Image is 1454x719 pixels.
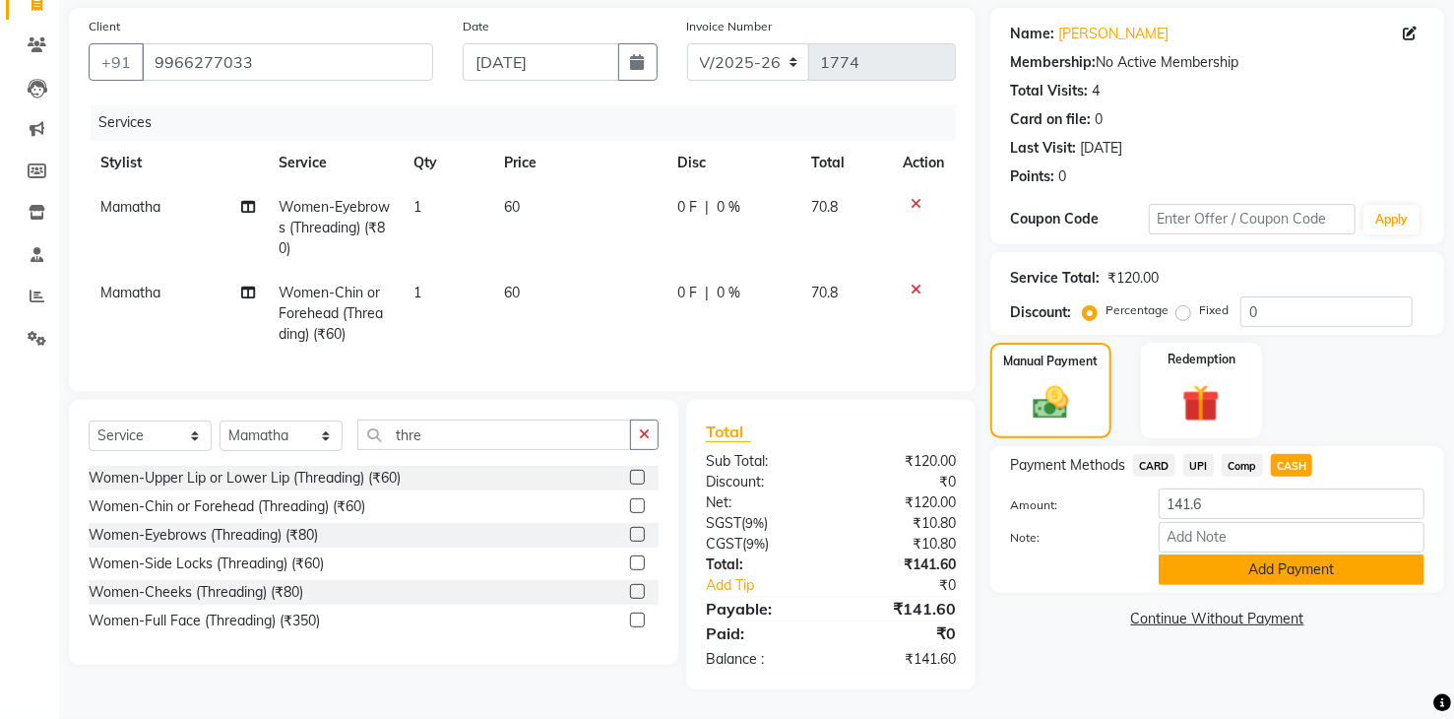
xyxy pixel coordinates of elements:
[691,649,831,670] div: Balance :
[995,529,1143,547] label: Note:
[1149,204,1356,234] input: Enter Offer / Coupon Code
[279,198,390,257] span: Women-Eyebrows (Threading) (₹80)
[746,536,765,552] span: 9%
[89,18,120,35] label: Client
[1010,138,1076,159] div: Last Visit:
[1010,52,1424,73] div: No Active Membership
[665,141,799,185] th: Disc
[267,141,402,185] th: Service
[463,18,489,35] label: Date
[811,198,838,216] span: 70.8
[831,555,971,575] div: ₹141.60
[691,472,831,492] div: Discount:
[994,609,1440,629] a: Continue Without Payment
[1010,455,1125,476] span: Payment Methods
[677,197,697,218] span: 0 F
[691,492,831,513] div: Net:
[100,284,160,301] span: Mamatha
[811,284,838,301] span: 70.8
[413,198,421,216] span: 1
[89,141,267,185] th: Stylist
[706,535,742,553] span: CGST
[142,43,433,81] input: Search by Name/Mobile/Email/Code
[1010,24,1054,44] div: Name:
[691,534,831,555] div: ( )
[89,582,303,603] div: Women-Cheeks (Threading) (₹80)
[279,284,383,343] span: Women-Chin or Forehead (Threading) (₹60)
[831,597,971,621] div: ₹141.60
[831,649,971,670] div: ₹141.60
[1159,522,1424,553] input: Add Note
[504,284,520,301] span: 60
[831,534,971,555] div: ₹10.80
[89,611,320,631] div: Women-Full Face (Threading) (₹350)
[691,575,854,596] a: Add Tip
[799,141,891,185] th: Total
[745,515,764,531] span: 9%
[1159,489,1424,519] input: Amount
[691,513,831,534] div: ( )
[691,451,831,472] div: Sub Total:
[1222,454,1263,477] span: Comp
[100,198,160,216] span: Mamatha
[691,597,831,621] div: Payable:
[1010,166,1054,187] div: Points:
[1107,268,1159,289] div: ₹120.00
[1058,166,1066,187] div: 0
[1080,138,1122,159] div: [DATE]
[705,197,709,218] span: |
[402,141,491,185] th: Qty
[1159,555,1424,585] button: Add Payment
[691,555,831,575] div: Total:
[1199,301,1229,319] label: Fixed
[687,18,773,35] label: Invoice Number
[413,284,421,301] span: 1
[677,283,697,303] span: 0 F
[1170,380,1232,426] img: _gift.svg
[357,420,631,450] input: Search or Scan
[1133,454,1175,477] span: CARD
[1092,81,1100,101] div: 4
[1363,205,1420,234] button: Apply
[831,492,971,513] div: ₹120.00
[717,197,740,218] span: 0 %
[89,43,144,81] button: +91
[717,283,740,303] span: 0 %
[504,198,520,216] span: 60
[1010,268,1100,289] div: Service Total:
[831,513,971,534] div: ₹10.80
[1022,382,1080,424] img: _cash.svg
[854,575,971,596] div: ₹0
[89,468,401,489] div: Women-Upper Lip or Lower Lip (Threading) (₹60)
[1010,109,1091,130] div: Card on file:
[1010,209,1148,229] div: Coupon Code
[89,496,365,517] div: Women-Chin or Forehead (Threading) (₹60)
[706,514,741,532] span: SGST
[831,621,971,645] div: ₹0
[691,621,831,645] div: Paid:
[1183,454,1214,477] span: UPI
[831,472,971,492] div: ₹0
[705,283,709,303] span: |
[492,141,665,185] th: Price
[1010,302,1071,323] div: Discount:
[1106,301,1169,319] label: Percentage
[831,451,971,472] div: ₹120.00
[706,422,751,442] span: Total
[91,104,971,141] div: Services
[995,496,1143,514] label: Amount:
[1058,24,1169,44] a: [PERSON_NAME]
[891,141,956,185] th: Action
[1010,52,1096,73] div: Membership:
[1004,353,1099,370] label: Manual Payment
[89,525,318,546] div: Women-Eyebrows (Threading) (₹80)
[1271,454,1313,477] span: CASH
[89,554,324,574] div: Women-Side Locks (Threading) (₹60)
[1010,81,1088,101] div: Total Visits:
[1168,351,1235,368] label: Redemption
[1095,109,1103,130] div: 0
